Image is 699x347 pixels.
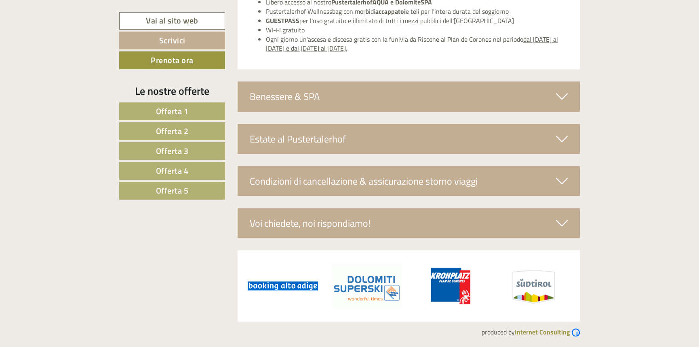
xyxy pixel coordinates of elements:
li: WI-FI gratuito [266,26,568,35]
span: Offerta 3 [156,145,189,157]
li: Pustertalerhof Wellnessbag con morbidi e teli per l'intera durata del soggiorno [266,7,568,16]
a: Vai al sito web [119,12,225,30]
div: Le nostre offerte [119,83,225,98]
a: Prenota ora [119,51,225,69]
div: Benessere & SPA [238,81,580,111]
li: per l'uso gratuito e illimitato di tutti i mezzi pubblici dell'[GEOGRAPHIC_DATA] [266,16,568,26]
span: Offerta 1 [156,105,189,117]
li: Ogni giorno un’ascesa e discesa gratis con la funivia da Riscone al Plan de Corones nel periodo [266,35,568,53]
img: Logo Internet Consulting [572,328,580,336]
strong: GUESTPASS [266,16,299,26]
div: Voi chiedete, noi rispondiamo! [238,208,580,238]
span: Offerta 5 [156,184,189,197]
div: Condizioni di cancellazione & assicurazione storno viaggi [238,166,580,196]
strong: accappatoi [375,6,406,16]
div: produced by [119,321,580,337]
b: Internet Consulting [515,327,570,337]
span: Offerta 4 [156,164,189,177]
span: Offerta 2 [156,125,189,137]
div: Estate al Pustertalerhof [238,124,580,154]
a: Internet Consulting [515,327,580,337]
u: dal [DATE] al [DATE] e dal [DATE] al [DATE]. [266,34,558,53]
a: Scrivici [119,32,225,49]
